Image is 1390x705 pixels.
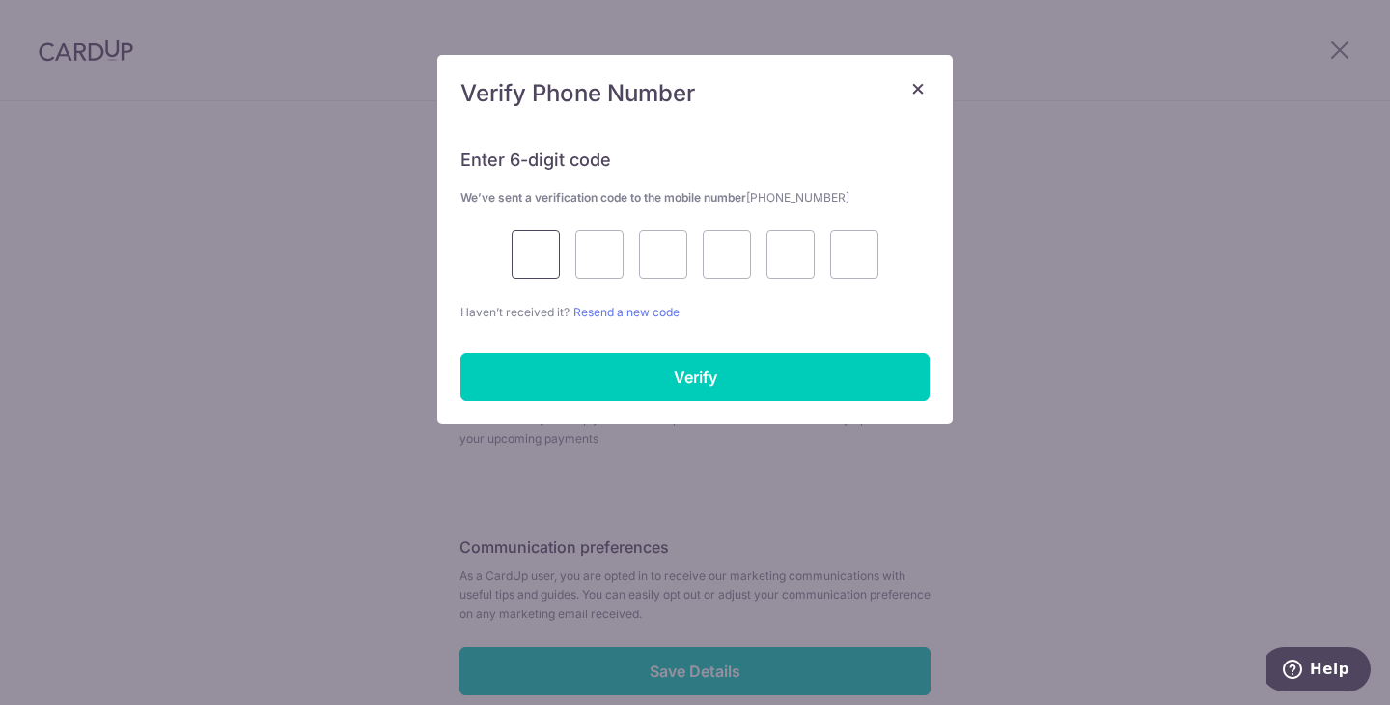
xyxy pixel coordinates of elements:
[460,190,849,204] strong: We’ve sent a verification code to the mobile number
[1266,647,1371,695] iframe: Opens a widget where you can find more information
[460,305,570,319] span: Haven’t received it?
[460,78,930,109] h5: Verify Phone Number
[460,149,930,172] h6: Enter 6-digit code
[460,353,930,401] input: Verify
[746,190,849,204] span: [PHONE_NUMBER]
[573,305,680,319] a: Resend a new code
